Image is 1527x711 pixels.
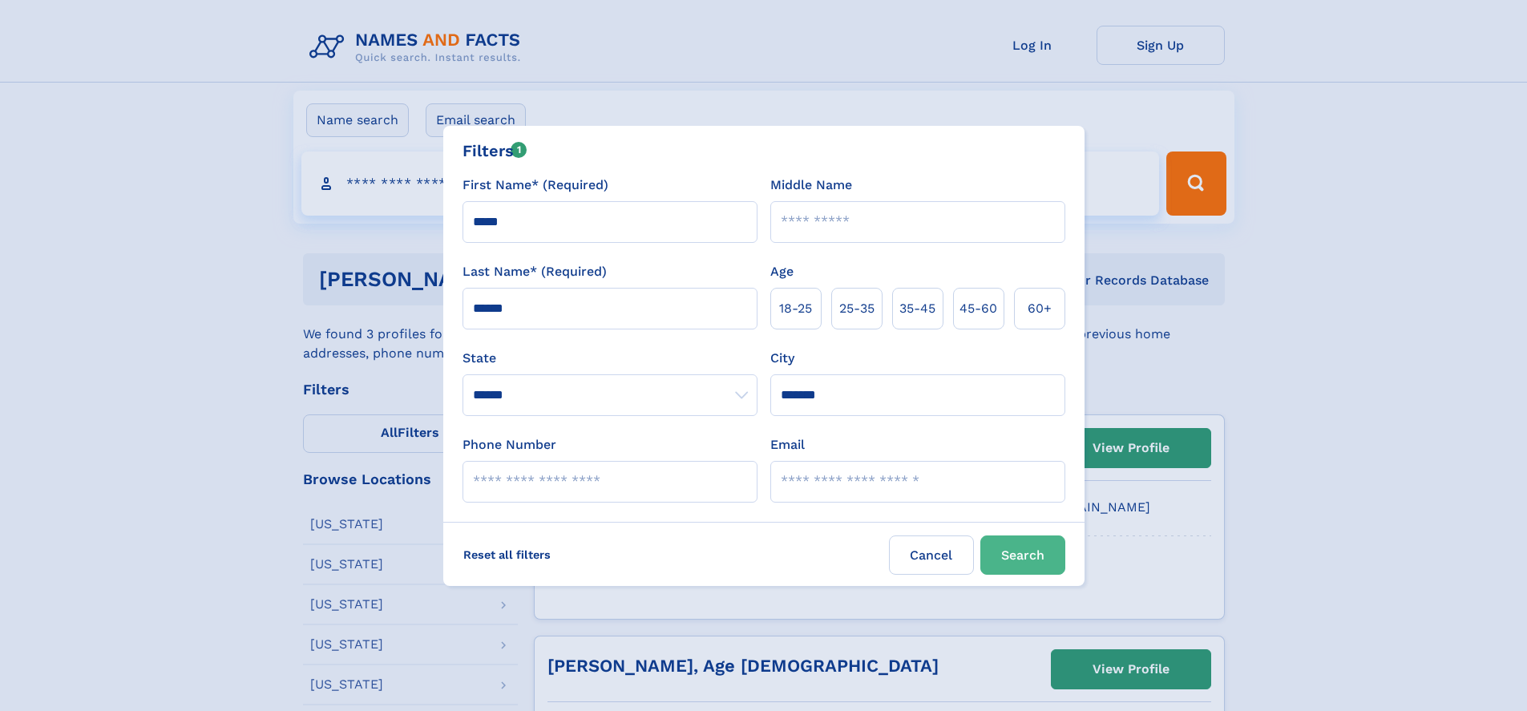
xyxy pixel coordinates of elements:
[980,535,1065,575] button: Search
[463,176,608,195] label: First Name* (Required)
[453,535,561,574] label: Reset all filters
[463,349,757,368] label: State
[770,349,794,368] label: City
[1028,299,1052,318] span: 60+
[463,139,527,163] div: Filters
[839,299,875,318] span: 25‑35
[779,299,812,318] span: 18‑25
[770,435,805,454] label: Email
[770,262,794,281] label: Age
[770,176,852,195] label: Middle Name
[959,299,997,318] span: 45‑60
[889,535,974,575] label: Cancel
[899,299,935,318] span: 35‑45
[463,262,607,281] label: Last Name* (Required)
[463,435,556,454] label: Phone Number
